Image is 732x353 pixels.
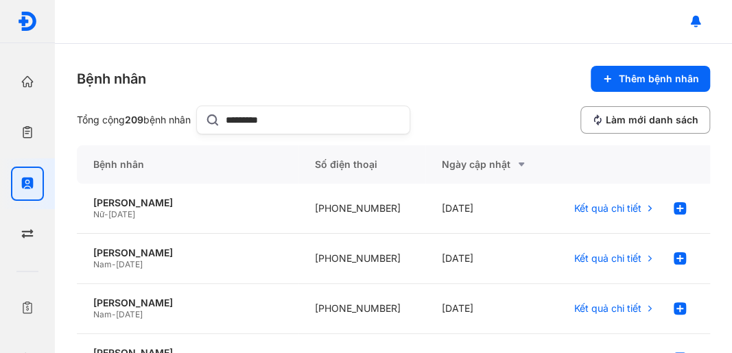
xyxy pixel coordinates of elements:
[93,309,112,319] span: Nam
[574,302,641,315] span: Kết quả chi tiết
[125,114,143,125] span: 209
[112,259,116,269] span: -
[17,11,38,32] img: logo
[93,209,104,219] span: Nữ
[580,106,710,134] button: Làm mới danh sách
[425,184,552,234] div: [DATE]
[591,66,710,92] button: Thêm bệnh nhân
[77,69,146,88] div: Bệnh nhân
[298,145,425,184] div: Số điện thoại
[442,156,536,173] div: Ngày cập nhật
[574,202,641,215] span: Kết quả chi tiết
[116,259,143,269] span: [DATE]
[574,252,641,265] span: Kết quả chi tiết
[93,297,282,309] div: [PERSON_NAME]
[93,197,282,209] div: [PERSON_NAME]
[619,73,699,85] span: Thêm bệnh nhân
[77,145,298,184] div: Bệnh nhân
[298,184,425,234] div: [PHONE_NUMBER]
[93,259,112,269] span: Nam
[298,234,425,284] div: [PHONE_NUMBER]
[108,209,135,219] span: [DATE]
[93,247,282,259] div: [PERSON_NAME]
[77,114,191,126] div: Tổng cộng bệnh nhân
[112,309,116,319] span: -
[298,284,425,334] div: [PHONE_NUMBER]
[425,284,552,334] div: [DATE]
[425,234,552,284] div: [DATE]
[116,309,143,319] span: [DATE]
[104,209,108,219] span: -
[606,114,698,126] span: Làm mới danh sách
